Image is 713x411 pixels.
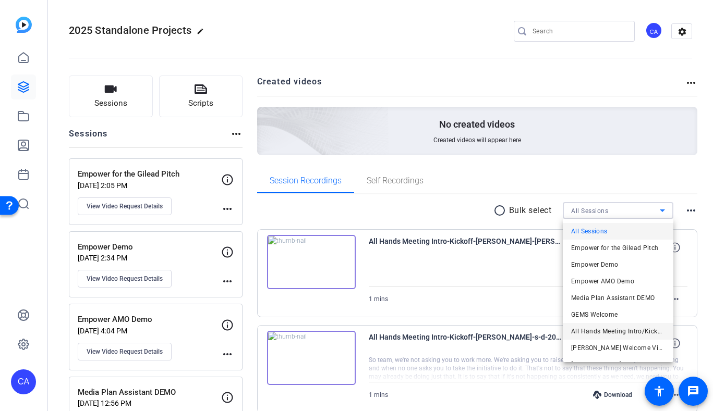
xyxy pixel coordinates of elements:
span: [MEDICAL_DATA] Retail Takeover VOICE OVER [571,358,665,371]
span: [PERSON_NAME] Welcome Video and Career's Day [571,342,665,354]
span: All Hands Meeting Intro/Kickoff [571,325,665,338]
span: Media Plan Assistant DEMO [571,292,655,304]
span: Empower for the Gilead Pitch [571,242,659,254]
span: All Sessions [571,225,608,238]
span: GEMS Welcome [571,308,618,321]
span: Empower AMO Demo [571,275,634,288]
span: Empower Demo [571,258,619,271]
